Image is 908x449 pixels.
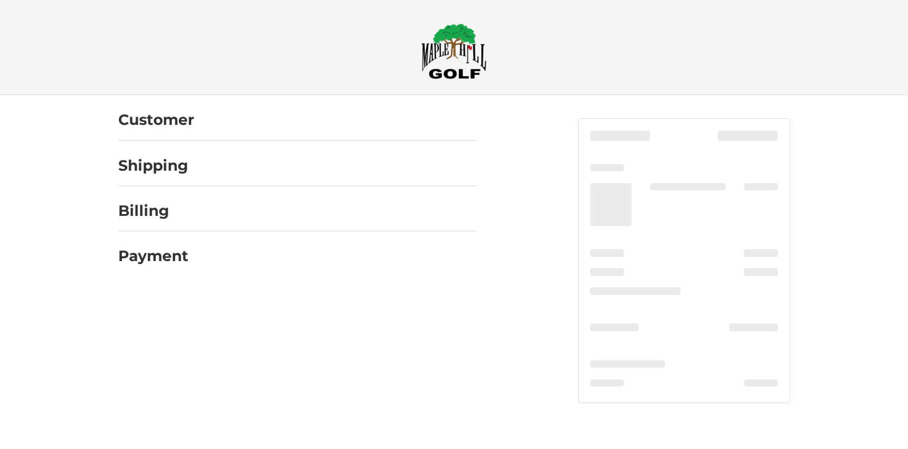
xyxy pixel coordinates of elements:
[421,23,487,79] img: Maple Hill Golf
[12,398,141,437] iframe: Gorgias live chat messenger
[118,111,194,129] h2: Customer
[118,202,188,220] h2: Billing
[118,247,188,265] h2: Payment
[118,156,188,175] h2: Shipping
